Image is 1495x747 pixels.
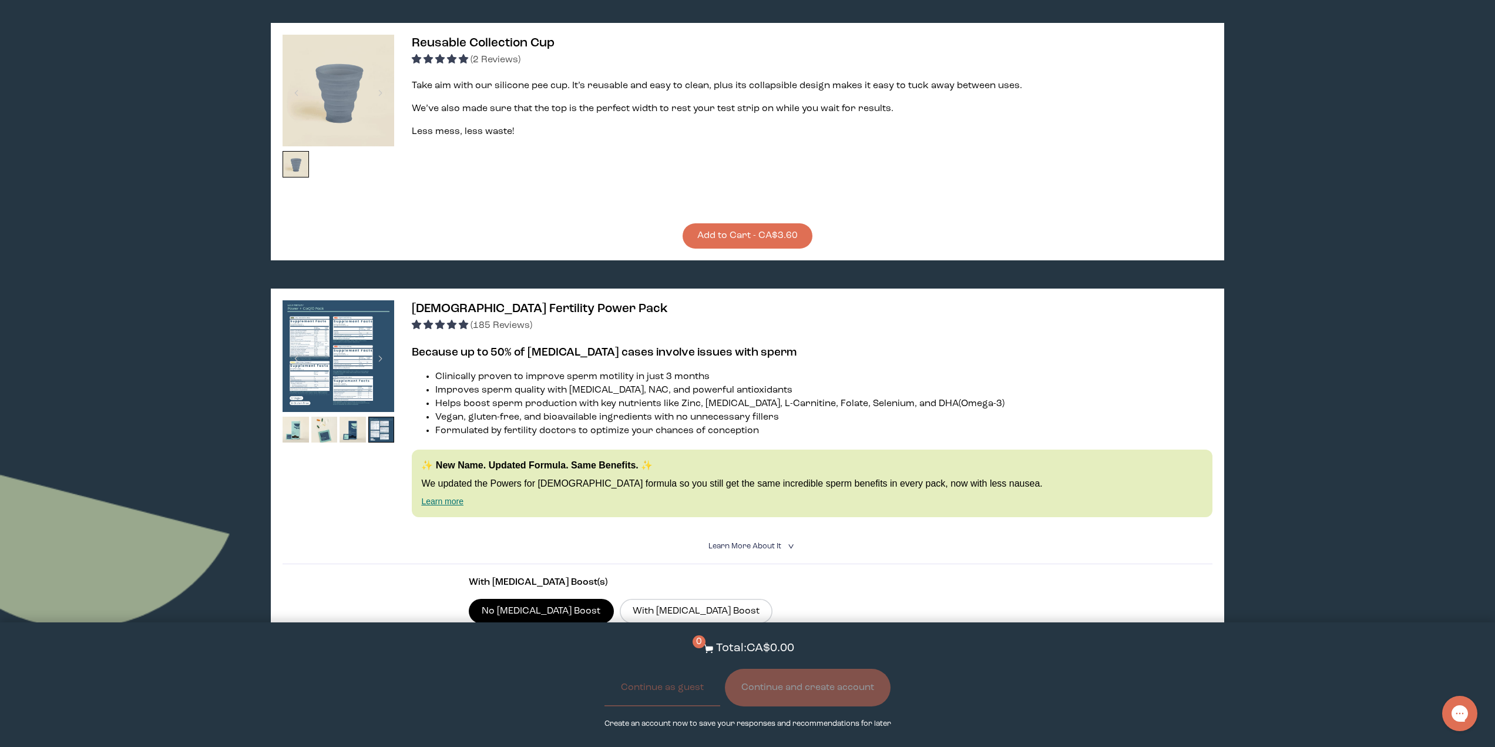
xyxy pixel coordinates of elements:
[421,460,653,470] strong: ✨ New Name. Updated Formula. Same Benefits. ✨
[340,417,366,443] img: thumbnail image
[283,417,309,443] img: thumbnail image
[412,303,668,315] span: [DEMOGRAPHIC_DATA] Fertility Power Pack
[412,55,471,65] span: 5.00 stars
[620,599,773,624] label: With [MEDICAL_DATA] Boost
[1436,692,1483,735] iframe: Gorgias live chat messenger
[683,223,812,249] button: Add to Cart - CA$3.60
[435,424,1212,438] li: Formulated by fertility doctors to optimize your chances of conception
[725,669,891,706] button: Continue and create account
[421,497,463,506] a: Learn more
[435,411,1212,424] li: Vegan, gluten-free, and bioavailable ingredients with no unnecessary fillers
[368,417,395,443] img: thumbnail image
[708,541,787,552] summary: Learn More About it <
[784,543,795,550] i: <
[435,397,1212,411] li: Helps boost sperm production with key nutrients like Zinc, [MEDICAL_DATA], L-Carnitine, Folate, S...
[435,384,1212,397] li: Improves sperm quality with [MEDICAL_DATA], NAC, and powerful antioxidants
[604,669,720,706] button: Continue as guest
[412,321,471,330] span: 4.94 stars
[412,37,555,49] span: Reusable Collection Cup
[283,151,309,177] img: thumbnail image
[469,576,1026,589] p: With [MEDICAL_DATA] Boost(s)
[693,635,705,648] span: 0
[471,55,520,65] span: (2 Reviews)
[421,477,1202,490] p: We updated the Powers for [DEMOGRAPHIC_DATA] formula so you still get the same incredible sperm b...
[716,640,794,657] p: Total: CA$0.00
[435,370,1212,384] li: Clinically proven to improve sperm motility in just 3 months
[412,125,1212,139] p: Less mess, less waste!
[604,718,891,729] p: Create an account now to save your responses and recommendations for later
[469,599,614,624] label: No [MEDICAL_DATA] Boost
[412,102,1212,116] p: We’ve also made sure that the top is the perfect width to rest your test strip on while you wait ...
[412,79,1212,93] p: Take aim with our silicone pee cup. It’s reusable and easy to clean, plus its collapsible design ...
[471,321,532,330] span: (185 Reviews)
[311,417,338,443] img: thumbnail image
[412,344,1212,361] h3: Because up to 50% of [MEDICAL_DATA] cases involve issues with sperm
[708,542,781,550] span: Learn More About it
[283,35,394,146] img: thumbnail image
[283,300,394,412] img: thumbnail image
